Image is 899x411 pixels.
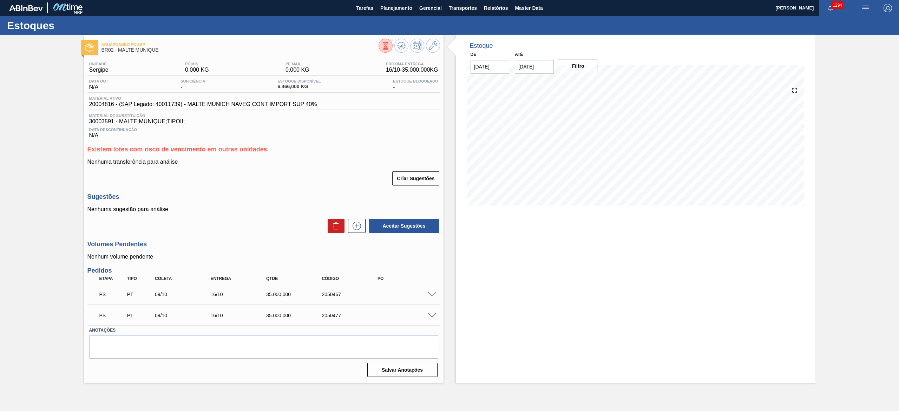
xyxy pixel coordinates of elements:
p: Nenhuma sugestão para análise [87,206,440,213]
h1: Estoques [7,21,132,30]
button: Aceitar Sugestões [369,219,439,233]
p: Nenhuma transferência para análise [87,159,440,165]
span: 6.466,000 KG [277,84,321,89]
div: 35.000,000 [264,313,328,318]
span: 30003591 - MALTE;MUNIQUE;TIPOII; [89,118,438,125]
span: 0,000 KG [185,67,209,73]
span: BR02 - MALTE MUNIQUE [101,47,379,53]
div: - [391,79,440,90]
label: Anotações [89,325,438,335]
div: - [179,79,207,90]
div: Entrega [209,276,272,281]
div: 35.000,000 [264,292,328,297]
span: Próxima Entrega [386,62,438,66]
span: Material de Substituição [89,113,438,118]
div: Coleta [153,276,217,281]
span: 20004816 - (SAP Legado: 40011739) - MALTE MUNICH NAVEG CONT IMPORT SUP 40% [89,101,317,107]
img: Ícone [85,43,94,52]
div: Etapa [98,276,128,281]
span: Data Descontinuação [89,128,438,132]
button: Atualizar Gráfico [394,39,408,53]
div: 16/10/2025 [209,292,272,297]
div: Criar Sugestões [393,171,440,186]
span: Relatórios [484,4,508,12]
span: Unidade [89,62,109,66]
span: Suficiência [181,79,205,83]
div: 09/10/2025 [153,292,217,297]
img: userActions [861,4,870,12]
span: Aguardando PC SAP [101,43,379,47]
div: N/A [87,125,440,139]
div: Pedido de Transferência [125,292,156,297]
button: Programar Estoque [410,39,424,53]
button: Notificações [819,3,842,13]
span: Data out [89,79,109,83]
div: Código [320,276,383,281]
input: dd/mm/yyyy [471,60,510,74]
button: Ir ao Master Data / Geral [426,39,440,53]
span: Tarefas [356,4,373,12]
button: Visão Geral dos Estoques [379,39,393,53]
span: Transportes [449,4,477,12]
span: Master Data [515,4,543,12]
img: Logout [884,4,892,12]
div: Nova sugestão [344,219,366,233]
div: Tipo [125,276,156,281]
div: Aguardando PC SAP [98,308,128,323]
span: 1294 [831,1,844,9]
h3: Volumes Pendentes [87,241,440,248]
div: 16/10/2025 [209,313,272,318]
div: PO [376,276,439,281]
div: Pedido de Transferência [125,313,156,318]
span: Planejamento [380,4,412,12]
p: PS [99,313,126,318]
label: De [471,52,477,57]
span: Material ativo [89,96,317,100]
div: Estoque [470,42,493,50]
div: Qtde [264,276,328,281]
div: 2050477 [320,313,383,318]
p: PS [99,292,126,297]
span: Estoque Bloqueado [393,79,438,83]
p: Nenhum volume pendente [87,254,440,260]
img: TNhmsLtSVTkK8tSr43FrP2fwEKptu5GPRR3wAAAABJRU5ErkJggg== [9,5,43,11]
label: Até [515,52,523,57]
h3: Pedidos [87,267,440,274]
span: Existem lotes com risco de vencimento em outras unidades [87,146,267,153]
h3: Sugestões [87,193,440,201]
span: 16/10 - 35.000,000 KG [386,67,438,73]
div: Aceitar Sugestões [366,218,440,234]
button: Criar Sugestões [392,171,439,185]
button: Salvar Anotações [367,363,438,377]
div: Excluir Sugestões [324,219,344,233]
input: dd/mm/yyyy [515,60,554,74]
span: PE MAX [286,62,309,66]
button: Filtro [559,59,598,73]
div: Aguardando PC SAP [98,287,128,302]
span: Gerencial [419,4,442,12]
span: Sergipe [89,67,109,73]
div: N/A [87,79,110,90]
span: Estoque Disponível [277,79,321,83]
span: 0,000 KG [286,67,309,73]
span: PE MIN [185,62,209,66]
div: 2050467 [320,292,383,297]
div: 09/10/2025 [153,313,217,318]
